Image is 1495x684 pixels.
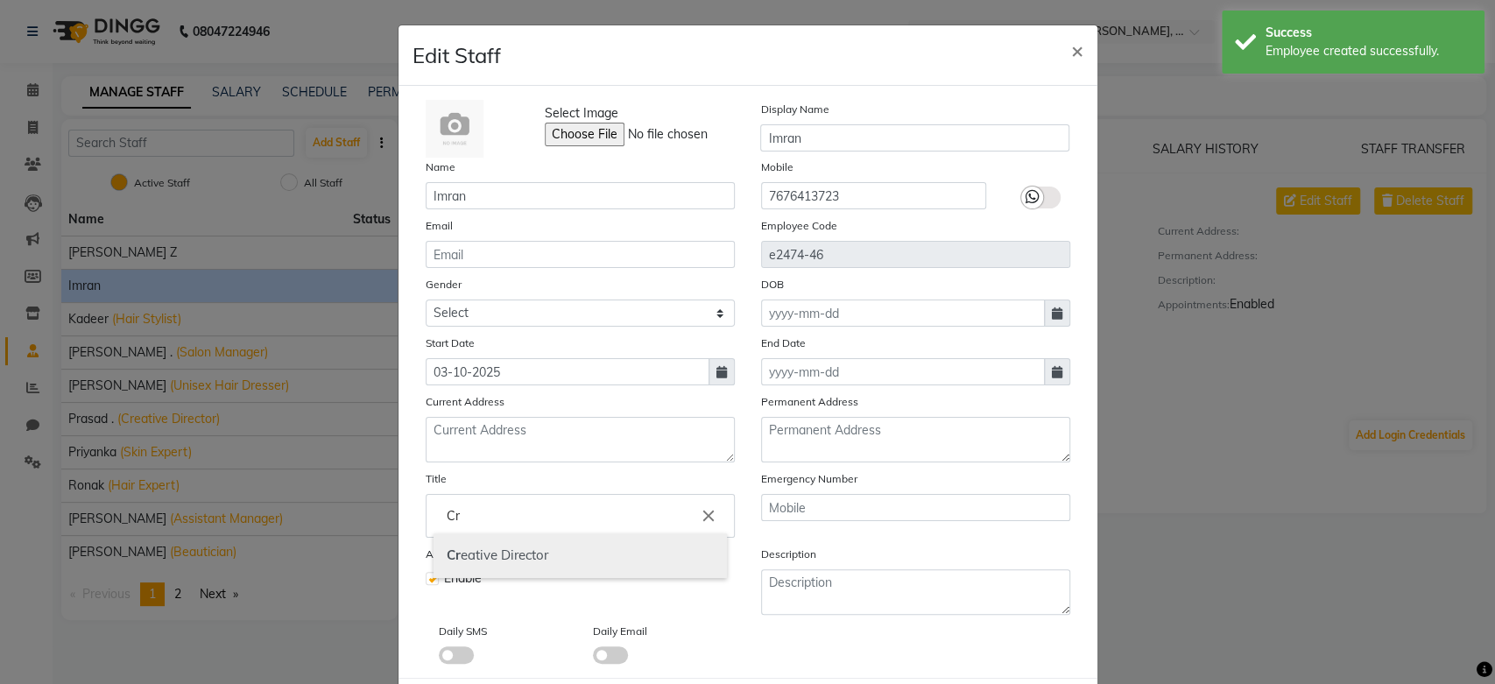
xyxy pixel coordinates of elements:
[434,533,727,578] a: eative Director
[699,506,718,525] i: Close
[447,546,461,563] b: Cr
[434,498,727,533] input: Enter the Title
[1266,42,1471,60] div: Employee created successfully.
[1266,24,1471,42] div: Success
